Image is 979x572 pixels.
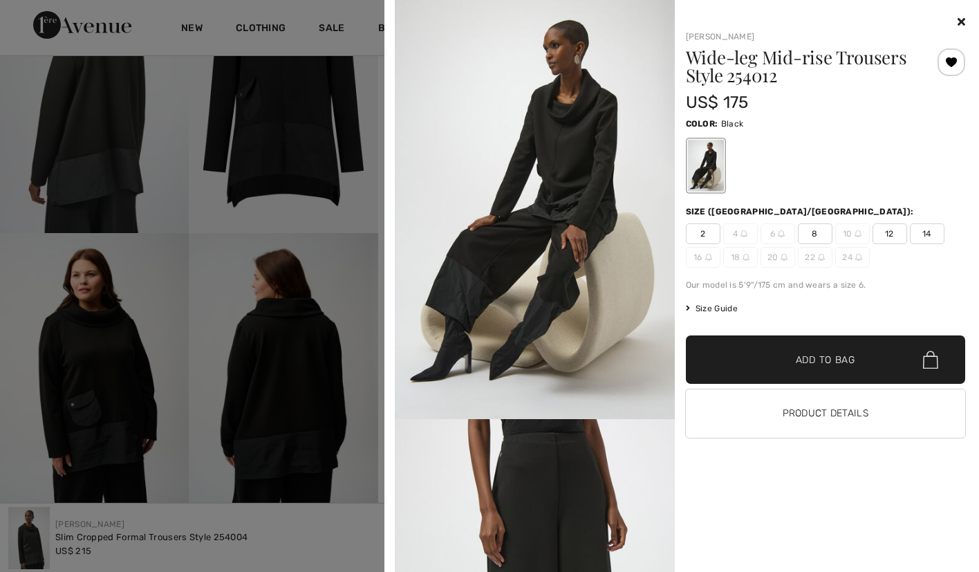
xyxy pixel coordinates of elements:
button: Add to Bag [686,335,966,384]
span: Color: [686,119,718,129]
span: Chat [32,10,61,22]
a: [PERSON_NAME] [686,32,755,41]
img: ring-m.svg [778,230,785,237]
img: ring-m.svg [818,254,825,261]
img: ring-m.svg [855,230,861,237]
span: 14 [910,223,944,244]
span: 6 [761,223,795,244]
div: Size ([GEOGRAPHIC_DATA]/[GEOGRAPHIC_DATA]): [686,205,917,218]
span: 10 [835,223,870,244]
button: Product Details [686,389,966,438]
span: 24 [835,247,870,268]
span: Black [721,119,744,129]
span: 16 [686,247,720,268]
h1: Wide-leg Mid-rise Trousers Style 254012 [686,48,919,84]
span: 20 [761,247,795,268]
img: ring-m.svg [705,254,712,261]
span: 4 [723,223,758,244]
span: 12 [873,223,907,244]
div: Our model is 5'9"/175 cm and wears a size 6. [686,279,966,291]
img: ring-m.svg [855,254,862,261]
span: Add to Bag [796,353,855,367]
img: ring-m.svg [740,230,747,237]
span: 18 [723,247,758,268]
img: Bag.svg [923,351,938,369]
span: 8 [798,223,832,244]
span: US$ 175 [686,93,749,112]
img: ring-m.svg [743,254,749,261]
span: 2 [686,223,720,244]
span: 22 [798,247,832,268]
img: ring-m.svg [781,254,787,261]
div: Black [687,140,723,192]
span: Size Guide [686,302,738,315]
